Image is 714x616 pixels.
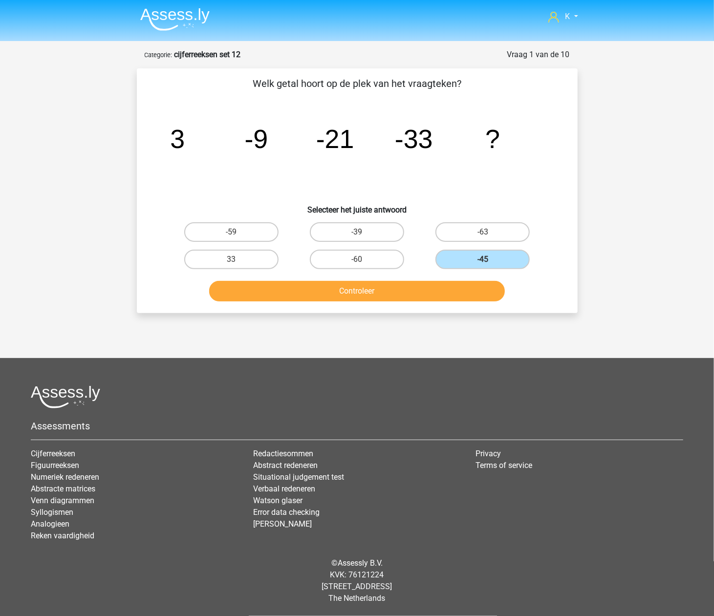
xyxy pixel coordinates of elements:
label: 33 [184,250,279,269]
img: Assessly [140,8,210,31]
a: Assessly B.V. [338,558,383,568]
a: Error data checking [253,508,320,517]
tspan: -21 [316,124,354,153]
label: -39 [310,222,404,242]
h6: Selecteer het juiste antwoord [152,197,562,214]
a: Syllogismen [31,508,73,517]
a: Terms of service [476,461,532,470]
span: K [565,12,570,21]
tspan: ? [485,124,500,153]
tspan: -9 [244,124,268,153]
img: Assessly logo [31,385,100,408]
label: -63 [435,222,530,242]
a: Situational judgement test [253,472,344,482]
p: Welk getal hoort op de plek van het vraagteken? [152,76,562,91]
a: Privacy [476,449,501,458]
a: Cijferreeksen [31,449,75,458]
div: © KVK: 76121224 [STREET_ADDRESS] The Netherlands [23,550,691,612]
a: Redactiesommen [253,449,313,458]
a: Watson glaser [253,496,303,505]
a: Venn diagrammen [31,496,94,505]
tspan: -33 [395,124,433,153]
a: Figuurreeksen [31,461,79,470]
strong: cijferreeksen set 12 [174,50,241,59]
button: Controleer [209,281,505,301]
small: Categorie: [145,51,173,59]
a: K [544,11,582,22]
a: Abstracte matrices [31,484,95,493]
a: Verbaal redeneren [253,484,315,493]
tspan: 3 [170,124,185,153]
a: [PERSON_NAME] [253,519,312,529]
div: Vraag 1 van de 10 [507,49,570,61]
h5: Assessments [31,420,683,432]
a: Analogieen [31,519,69,529]
a: Reken vaardigheid [31,531,94,540]
label: -60 [310,250,404,269]
a: Numeriek redeneren [31,472,99,482]
a: Abstract redeneren [253,461,318,470]
label: -59 [184,222,279,242]
label: -45 [435,250,530,269]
